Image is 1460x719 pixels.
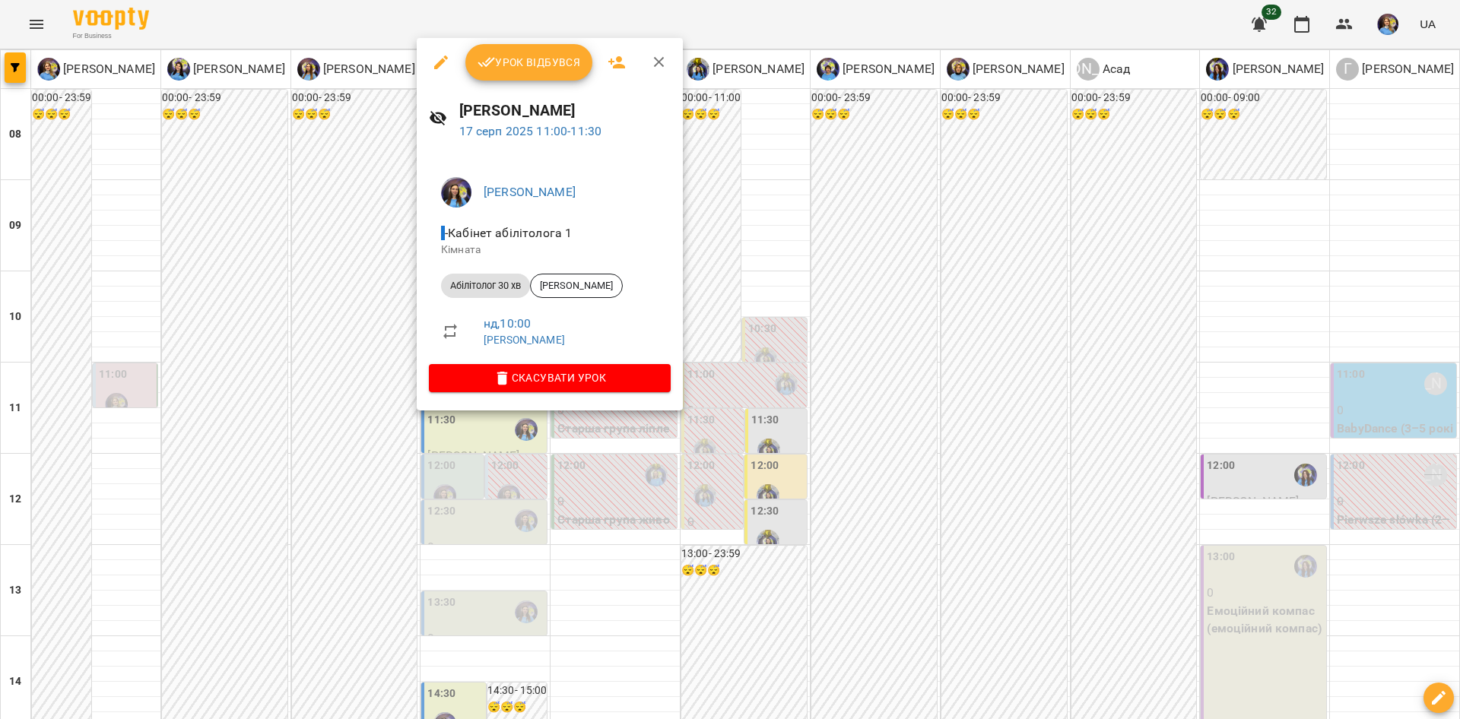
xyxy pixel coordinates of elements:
a: [PERSON_NAME] [484,185,576,199]
p: Кімната [441,242,659,258]
span: Абілітолог 30 хв [441,279,530,293]
a: нд , 10:00 [484,316,531,331]
img: c30cf3dcb7f7e8baf914f38a97ec6524.jpg [441,177,471,207]
span: - Кабінет абілітолога 1 [441,226,575,240]
span: [PERSON_NAME] [531,279,622,293]
h6: [PERSON_NAME] [459,99,671,122]
a: 17 серп 2025 11:00-11:30 [459,124,602,138]
span: Урок відбувся [478,53,581,71]
div: [PERSON_NAME] [530,274,623,298]
a: [PERSON_NAME] [484,334,565,346]
button: Урок відбувся [465,44,593,81]
span: Скасувати Урок [441,369,659,387]
button: Скасувати Урок [429,364,671,391]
